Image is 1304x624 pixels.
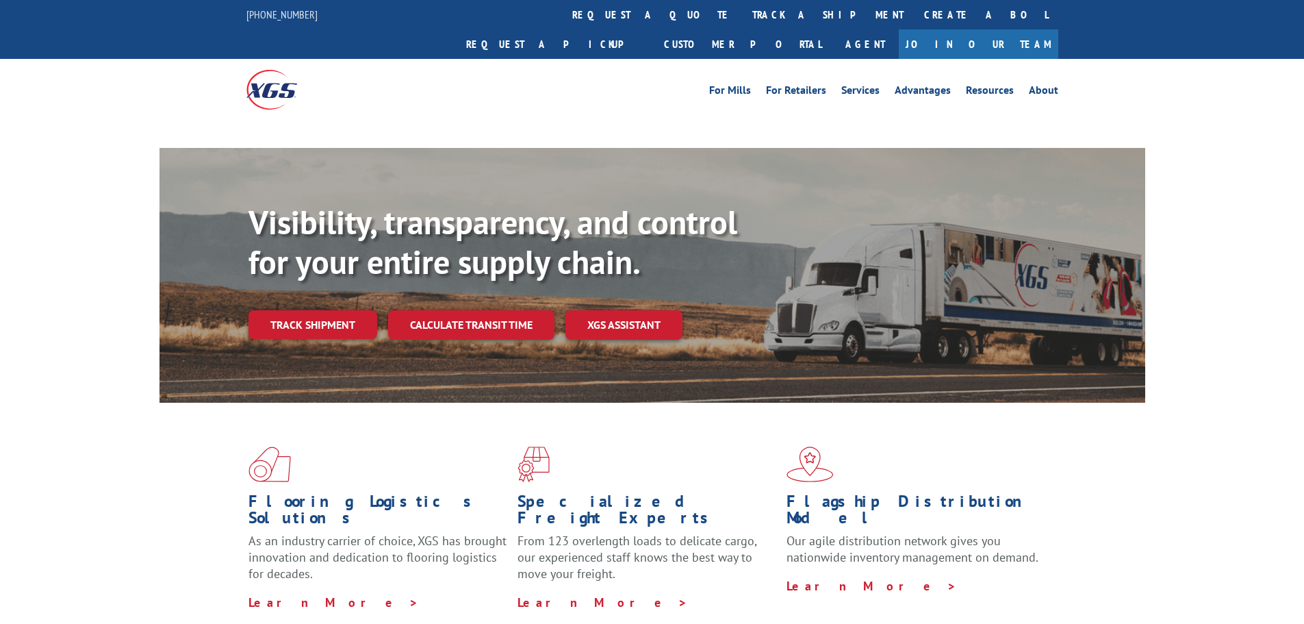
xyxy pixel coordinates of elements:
[832,29,899,59] a: Agent
[517,533,776,594] p: From 123 overlength loads to delicate cargo, our experienced staff knows the best way to move you...
[517,447,550,482] img: xgs-icon-focused-on-flooring-red
[654,29,832,59] a: Customer Portal
[517,595,688,610] a: Learn More >
[841,85,880,100] a: Services
[787,493,1045,533] h1: Flagship Distribution Model
[766,85,826,100] a: For Retailers
[246,8,318,21] a: [PHONE_NUMBER]
[565,310,682,340] a: XGS ASSISTANT
[899,29,1058,59] a: Join Our Team
[248,595,419,610] a: Learn More >
[787,578,957,594] a: Learn More >
[248,310,377,339] a: Track shipment
[456,29,654,59] a: Request a pickup
[248,493,507,533] h1: Flooring Logistics Solutions
[517,493,776,533] h1: Specialized Freight Experts
[248,201,737,283] b: Visibility, transparency, and control for your entire supply chain.
[388,310,554,340] a: Calculate transit time
[787,447,834,482] img: xgs-icon-flagship-distribution-model-red
[787,533,1038,565] span: Our agile distribution network gives you nationwide inventory management on demand.
[248,447,291,482] img: xgs-icon-total-supply-chain-intelligence-red
[709,85,751,100] a: For Mills
[248,533,507,582] span: As an industry carrier of choice, XGS has brought innovation and dedication to flooring logistics...
[895,85,951,100] a: Advantages
[1029,85,1058,100] a: About
[966,85,1014,100] a: Resources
